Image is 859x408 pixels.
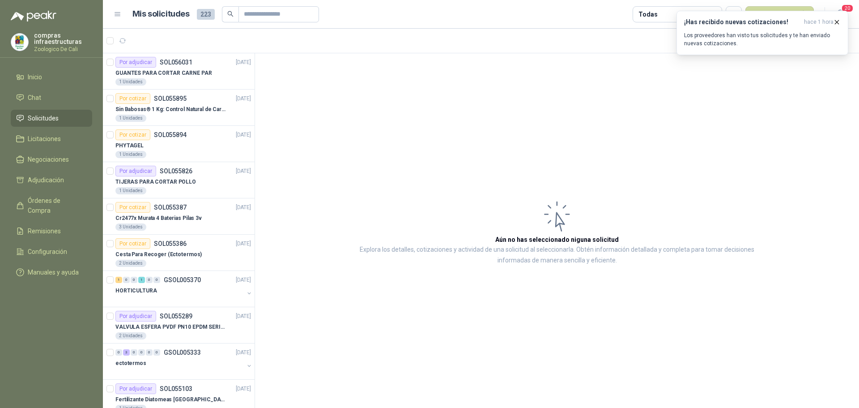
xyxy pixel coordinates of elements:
[227,11,234,17] span: search
[131,277,137,283] div: 0
[103,90,255,126] a: Por cotizarSOL055895[DATE] Sin Babosas® 1 Kg: Control Natural de Caracoles y Babosas1 Unidades
[115,323,227,331] p: VALVULA ESFERA PVDF PN10 EPDM SERIE EX D 25MM CEPEX64926TREME
[115,57,156,68] div: Por adjudicar
[34,32,92,45] p: compras infraestructuras
[115,105,227,114] p: Sin Babosas® 1 Kg: Control Natural de Caracoles y Babosas
[115,178,196,186] p: TIJERAS PARA CORTAR POLLO
[115,311,156,322] div: Por adjudicar
[11,151,92,168] a: Negociaciones
[11,110,92,127] a: Solicitudes
[115,93,150,104] div: Por cotizar
[236,131,251,139] p: [DATE]
[103,235,255,271] a: Por cotizarSOL055386[DATE] Cesta Para Recoger (Ectotermos)2 Unidades
[153,277,160,283] div: 0
[676,11,848,55] button: ¡Has recibido nuevas cotizaciones!hace 1 hora Los proveedores han visto tus solicitudes y te han ...
[153,349,160,356] div: 0
[115,275,253,303] a: 1 0 0 1 0 0 GSOL005370[DATE] HORTICULTURA
[684,31,841,47] p: Los proveedores han visto tus solicitudes y te han enviado nuevas cotizaciones.
[804,18,833,26] span: hace 1 hora
[832,6,848,22] button: 20
[160,59,192,65] p: SOL056031
[115,383,156,394] div: Por adjudicar
[123,349,130,356] div: 3
[115,202,150,213] div: Por cotizar
[11,69,92,86] a: Inicio
[28,196,84,215] span: Órdenes de Compra
[236,167,251,176] p: [DATE]
[11,89,92,106] a: Chat
[131,349,137,356] div: 0
[138,349,145,356] div: 0
[115,214,202,223] p: Cr2477x Murata 4 Baterias Pilas 3v
[11,264,92,281] a: Manuales y ayuda
[344,245,770,266] p: Explora los detalles, cotizaciones y actividad de una solicitud al seleccionarla. Obtén informaci...
[160,168,192,174] p: SOL055826
[115,238,150,249] div: Por cotizar
[11,130,92,147] a: Licitaciones
[11,243,92,260] a: Configuración
[103,162,255,198] a: Por adjudicarSOL055826[DATE] TIJERAS PARA CORTAR POLLO1 Unidades
[236,312,251,321] p: [DATE]
[28,72,42,82] span: Inicio
[103,307,255,344] a: Por adjudicarSOL055289[DATE] VALVULA ESFERA PVDF PN10 EPDM SERIE EX D 25MM CEPEX64926TREME2 Unidades
[28,247,67,257] span: Configuración
[236,276,251,284] p: [DATE]
[115,129,150,140] div: Por cotizar
[28,93,41,103] span: Chat
[34,47,92,52] p: Zoologico De Cali
[164,277,201,283] p: GSOL005370
[115,223,146,231] div: 3 Unidades
[160,313,192,319] p: SOL055289
[103,53,255,90] a: Por adjudicarSOL056031[DATE] GUANTES PARA CORTAR CARNE PAR1 Unidades
[115,166,156,176] div: Por adjudicar
[115,347,253,376] a: 0 3 0 0 0 0 GSOL005333[DATE] ectotermos
[28,134,61,144] span: Licitaciones
[154,95,187,102] p: SOL055895
[146,277,153,283] div: 0
[236,240,251,248] p: [DATE]
[28,226,61,236] span: Remisiones
[115,115,146,122] div: 1 Unidades
[160,386,192,392] p: SOL055103
[115,78,146,86] div: 1 Unidades
[236,203,251,212] p: [DATE]
[28,113,59,123] span: Solicitudes
[115,260,146,267] div: 2 Unidades
[236,58,251,67] p: [DATE]
[115,332,146,339] div: 2 Unidades
[28,155,69,164] span: Negociaciones
[103,126,255,162] a: Por cotizarSOL055894[DATE] PHYTAGEL1 Unidades
[11,172,92,189] a: Adjudicación
[197,9,215,20] span: 223
[138,277,145,283] div: 1
[115,250,202,259] p: Cesta Para Recoger (Ectotermos)
[115,349,122,356] div: 0
[154,241,187,247] p: SOL055386
[745,6,814,22] button: Nueva solicitud
[684,18,800,26] h3: ¡Has recibido nuevas cotizaciones!
[638,9,657,19] div: Todas
[154,132,187,138] p: SOL055894
[236,385,251,393] p: [DATE]
[115,142,144,150] p: PHYTAGEL
[495,235,619,245] h3: Aún no has seleccionado niguna solicitud
[11,11,56,21] img: Logo peakr
[164,349,201,356] p: GSOL005333
[132,8,190,21] h1: Mis solicitudes
[115,287,157,295] p: HORTICULTURA
[11,192,92,219] a: Órdenes de Compra
[123,277,130,283] div: 0
[28,175,64,185] span: Adjudicación
[103,198,255,235] a: Por cotizarSOL055387[DATE] Cr2477x Murata 4 Baterias Pilas 3v3 Unidades
[236,94,251,103] p: [DATE]
[115,69,212,77] p: GUANTES PARA CORTAR CARNE PAR
[841,4,854,13] span: 20
[11,223,92,240] a: Remisiones
[115,151,146,158] div: 1 Unidades
[115,359,146,368] p: ectotermos
[115,277,122,283] div: 1
[115,187,146,194] div: 1 Unidades
[154,204,187,210] p: SOL055387
[11,34,28,51] img: Company Logo
[28,267,79,277] span: Manuales y ayuda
